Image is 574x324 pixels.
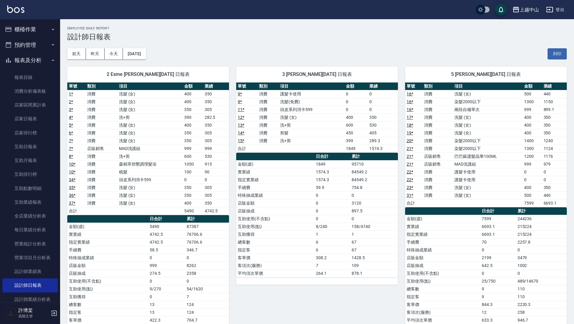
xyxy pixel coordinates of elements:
[203,160,229,168] td: 915
[405,230,480,238] td: 指定實業績
[516,262,567,269] td: 1002
[453,106,523,113] td: 兩段自備單次
[314,223,350,230] td: 8/240
[405,254,480,262] td: 店販金額
[2,292,58,306] a: 設計師業績分析表
[405,199,423,207] td: 合計
[516,254,567,262] td: 3479
[86,48,105,59] button: 昨天
[236,223,314,230] td: 互助使用(點)
[236,82,258,90] th: 單號
[86,191,118,199] td: 消費
[86,90,118,98] td: 消費
[279,98,344,106] td: 洗髮(免費)
[86,106,118,113] td: 消費
[523,82,542,90] th: 金額
[542,152,567,160] td: 1176
[279,113,344,121] td: 洗髮 (女)
[236,254,314,262] td: 客單價
[405,82,567,207] table: a dense table
[350,254,398,262] td: 1428.5
[67,254,148,262] td: 特殊抽成業績
[2,167,58,181] a: 互助排行榜
[148,254,185,262] td: 0
[523,176,542,184] td: 0
[203,106,229,113] td: 305
[185,238,229,246] td: 76706.6
[2,37,58,53] button: 預約管理
[350,246,398,254] td: 67
[542,98,567,106] td: 1150
[542,168,567,176] td: 0
[344,129,368,137] td: 450
[423,106,453,113] td: 消費
[67,82,229,215] table: a dense table
[279,106,344,113] td: 頭皮系列消卡599
[480,246,516,254] td: 0
[453,82,523,90] th: 項目
[423,191,453,199] td: 消費
[67,26,567,30] h2: Employee Daily Report
[344,145,368,152] td: 1849
[523,113,542,121] td: 400
[516,238,567,246] td: 2257.8
[183,137,203,145] td: 350
[2,98,58,112] a: 店家區間累計表
[236,262,314,269] td: 客項次(服務)
[118,98,183,106] td: 洗髮 (女)
[405,238,480,246] td: 手續費
[258,121,279,129] td: 消費
[2,265,58,278] a: 設計師業績表
[5,307,17,319] img: Person
[368,113,398,121] td: 350
[203,98,229,106] td: 350
[523,145,542,152] td: 1300
[203,207,229,215] td: 4742.5
[350,223,398,230] td: 158/4740
[523,106,542,113] td: 999
[453,184,523,191] td: 洗髮 (女)
[118,129,183,137] td: 洗髮 (女)
[423,113,453,121] td: 消費
[185,230,229,238] td: 76706.6
[148,246,185,254] td: 58.5
[314,199,350,207] td: 0
[236,207,314,215] td: 店販抽成
[67,262,148,269] td: 店販金額
[523,129,542,137] td: 400
[523,191,542,199] td: 500
[542,160,567,168] td: 979
[203,129,229,137] td: 305
[183,184,203,191] td: 350
[2,237,58,251] a: 營業統計分析表
[118,184,183,191] td: 洗髮 (女)
[258,129,279,137] td: 消費
[523,160,542,168] td: 999
[350,262,398,269] td: 109
[453,160,523,168] td: MAD洗護組
[185,215,229,223] th: 累計
[86,199,118,207] td: 消費
[542,191,567,199] td: 440
[67,48,86,59] button: 前天
[350,191,398,199] td: 0
[236,145,258,152] td: 合計
[236,215,314,223] td: 互助使用(不含點)
[2,140,58,154] a: 互助日報表
[2,209,58,223] a: 全店業績分析表
[236,199,314,207] td: 店販金額
[350,230,398,238] td: 1
[480,238,516,246] td: 70
[183,168,203,176] td: 100
[453,191,523,199] td: 洗髮 (女)
[279,90,344,98] td: 護髮卡使用
[203,191,229,199] td: 305
[148,215,185,223] th: 日合計
[75,71,222,77] span: 2 Esme [PERSON_NAME][DATE] 日報表
[405,223,480,230] td: 實業績
[368,90,398,98] td: 0
[516,246,567,254] td: 0
[2,251,58,265] a: 營業項目月分析表
[314,153,350,160] th: 日合計
[203,121,229,129] td: 350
